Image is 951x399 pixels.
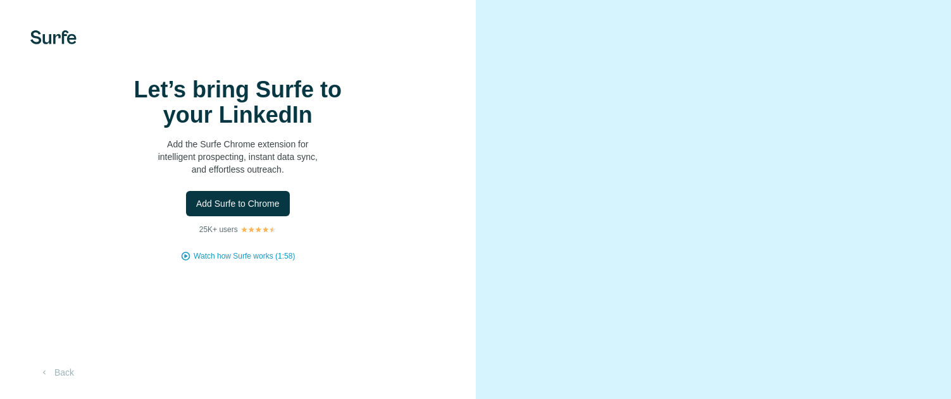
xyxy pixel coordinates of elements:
p: 25K+ users [199,224,238,235]
img: Surfe's logo [30,30,77,44]
h1: Let’s bring Surfe to your LinkedIn [111,77,364,128]
button: Back [30,361,83,384]
button: Watch how Surfe works (1:58) [194,250,295,262]
img: Rating Stars [240,226,277,233]
button: Add Surfe to Chrome [186,191,290,216]
span: Add Surfe to Chrome [196,197,280,210]
p: Add the Surfe Chrome extension for intelligent prospecting, instant data sync, and effortless out... [111,138,364,176]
